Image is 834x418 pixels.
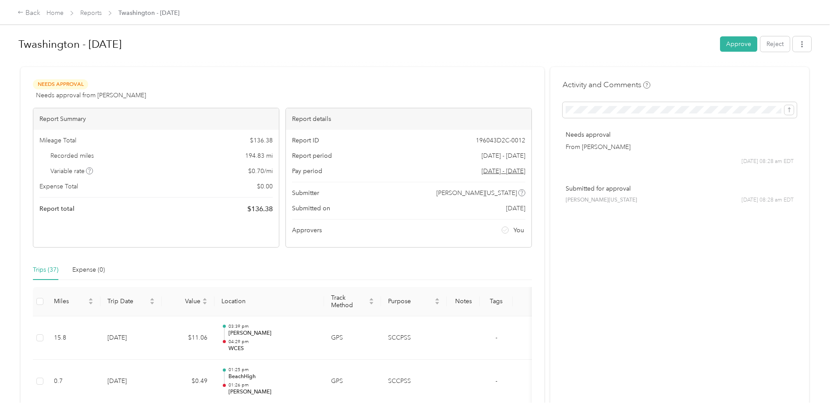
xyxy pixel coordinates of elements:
div: Report details [286,108,531,130]
p: Needs approval [566,130,794,139]
a: Reports [80,9,102,17]
span: Expense Total [39,182,78,191]
td: [DATE] [100,316,162,360]
span: [DATE] 08:28 am EDT [741,196,794,204]
span: Purpose [388,298,433,305]
td: SCCPSS [381,360,447,404]
td: $0.49 [162,360,214,404]
span: caret-down [202,301,207,306]
span: Mileage Total [39,136,76,145]
span: caret-up [150,297,155,302]
p: 03:39 pm [228,323,317,329]
span: You [513,226,524,235]
td: $11.06 [162,316,214,360]
span: Miles [54,298,86,305]
th: Miles [47,287,100,316]
span: Recorded miles [50,151,94,160]
p: Submitted for approval [566,184,794,193]
span: 194.83 mi [245,151,273,160]
p: 01:25 pm [228,367,317,373]
span: $ 136.38 [247,204,273,214]
p: 04:29 pm [228,339,317,345]
div: Report Summary [33,108,279,130]
span: Needs Approval [33,79,88,89]
p: From [PERSON_NAME] [566,142,794,152]
h4: Activity and Comments [563,79,650,90]
button: Approve [720,36,757,52]
div: Back [18,8,40,18]
td: SCCPSS [381,316,447,360]
span: $ 0.70 / mi [248,166,273,176]
span: caret-up [202,297,207,302]
span: caret-down [435,301,440,306]
th: Track Method [324,287,381,316]
p: BeachHigh [228,373,317,381]
span: caret-up [435,297,440,302]
p: 01:26 pm [228,382,317,388]
span: Report period [292,151,332,160]
span: Submitted on [292,204,330,213]
span: Submitter [292,188,319,198]
span: Approvers [292,226,322,235]
span: Trip Date [107,298,148,305]
p: WCES [228,345,317,353]
span: - [495,377,497,385]
span: caret-up [369,297,374,302]
span: $ 0.00 [257,182,273,191]
td: GPS [324,316,381,360]
th: Notes [447,287,480,316]
th: Tags [480,287,513,316]
th: Location [214,287,324,316]
span: caret-up [88,297,93,302]
span: caret-down [150,301,155,306]
td: 15.8 [47,316,100,360]
span: Needs approval from [PERSON_NAME] [36,91,146,100]
p: [PERSON_NAME] [228,329,317,337]
span: [PERSON_NAME][US_STATE] [566,196,637,204]
span: [DATE] 08:28 am EDT [741,158,794,166]
span: Value [169,298,200,305]
span: Track Method [331,294,367,309]
span: Twashington - [DATE] [118,8,179,18]
button: Reject [760,36,790,52]
span: caret-down [369,301,374,306]
th: Purpose [381,287,447,316]
td: 0.7 [47,360,100,404]
span: - [495,334,497,341]
th: Value [162,287,214,316]
span: caret-down [88,301,93,306]
h1: Twashington - Aug 2025 [18,34,714,55]
a: Home [46,9,64,17]
span: [PERSON_NAME][US_STATE] [436,188,517,198]
div: Expense (0) [72,265,105,275]
span: Report ID [292,136,319,145]
p: [PERSON_NAME] [228,388,317,396]
iframe: Everlance-gr Chat Button Frame [785,369,834,418]
span: 196043D2C-0012 [476,136,525,145]
th: Trip Date [100,287,162,316]
span: [DATE] - [DATE] [481,151,525,160]
span: Go to pay period [481,166,525,176]
span: $ 136.38 [250,136,273,145]
div: Trips (37) [33,265,58,275]
td: GPS [324,360,381,404]
span: Variable rate [50,166,93,176]
span: Report total [39,204,75,213]
td: [DATE] [100,360,162,404]
span: Pay period [292,166,322,176]
span: [DATE] [506,204,525,213]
